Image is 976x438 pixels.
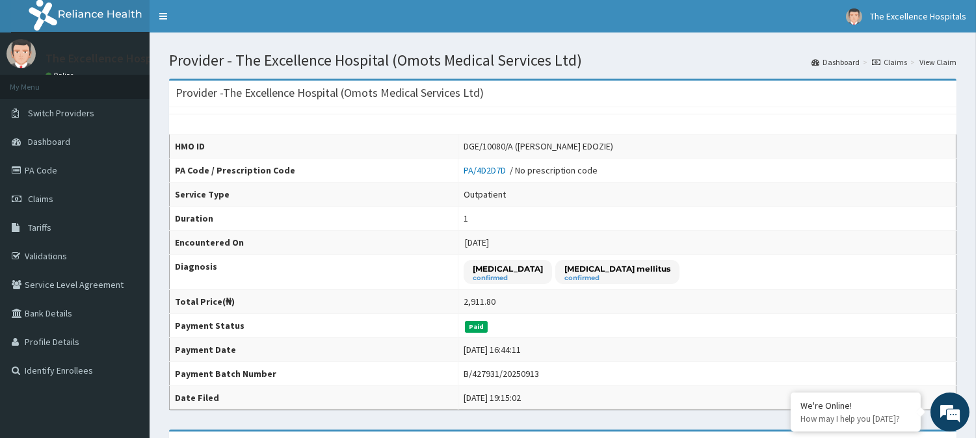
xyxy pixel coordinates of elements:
[46,53,174,64] p: The Excellence Hospitals
[464,391,521,404] div: [DATE] 19:15:02
[170,290,458,314] th: Total Price(₦)
[170,231,458,255] th: Encountered On
[176,87,484,99] h3: Provider - The Excellence Hospital (Omots Medical Services Ltd)
[464,212,468,225] div: 1
[170,386,458,410] th: Date Filed
[464,140,613,153] div: DGE/10080/A ([PERSON_NAME] EDOZIE)
[169,52,956,69] h1: Provider - The Excellence Hospital (Omots Medical Services Ltd)
[564,275,670,281] small: confirmed
[464,188,506,201] div: Outpatient
[473,275,543,281] small: confirmed
[800,400,911,411] div: We're Online!
[919,57,956,68] a: View Claim
[870,10,966,22] span: The Excellence Hospitals
[170,183,458,207] th: Service Type
[28,193,53,205] span: Claims
[464,295,495,308] div: 2,911.80
[170,255,458,290] th: Diagnosis
[170,338,458,362] th: Payment Date
[28,136,70,148] span: Dashboard
[464,164,598,177] div: / No prescription code
[46,71,77,80] a: Online
[800,413,911,424] p: How may I help you today?
[170,135,458,159] th: HMO ID
[872,57,907,68] a: Claims
[464,367,539,380] div: B/427931/20250913
[7,39,36,68] img: User Image
[464,343,521,356] div: [DATE] 16:44:11
[811,57,860,68] a: Dashboard
[170,314,458,338] th: Payment Status
[170,159,458,183] th: PA Code / Prescription Code
[28,107,94,119] span: Switch Providers
[465,237,489,248] span: [DATE]
[170,207,458,231] th: Duration
[473,263,543,274] p: [MEDICAL_DATA]
[564,263,670,274] p: [MEDICAL_DATA] mellitus
[465,321,488,333] span: Paid
[846,8,862,25] img: User Image
[28,222,51,233] span: Tariffs
[464,164,510,176] a: PA/4D2D7D
[170,362,458,386] th: Payment Batch Number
